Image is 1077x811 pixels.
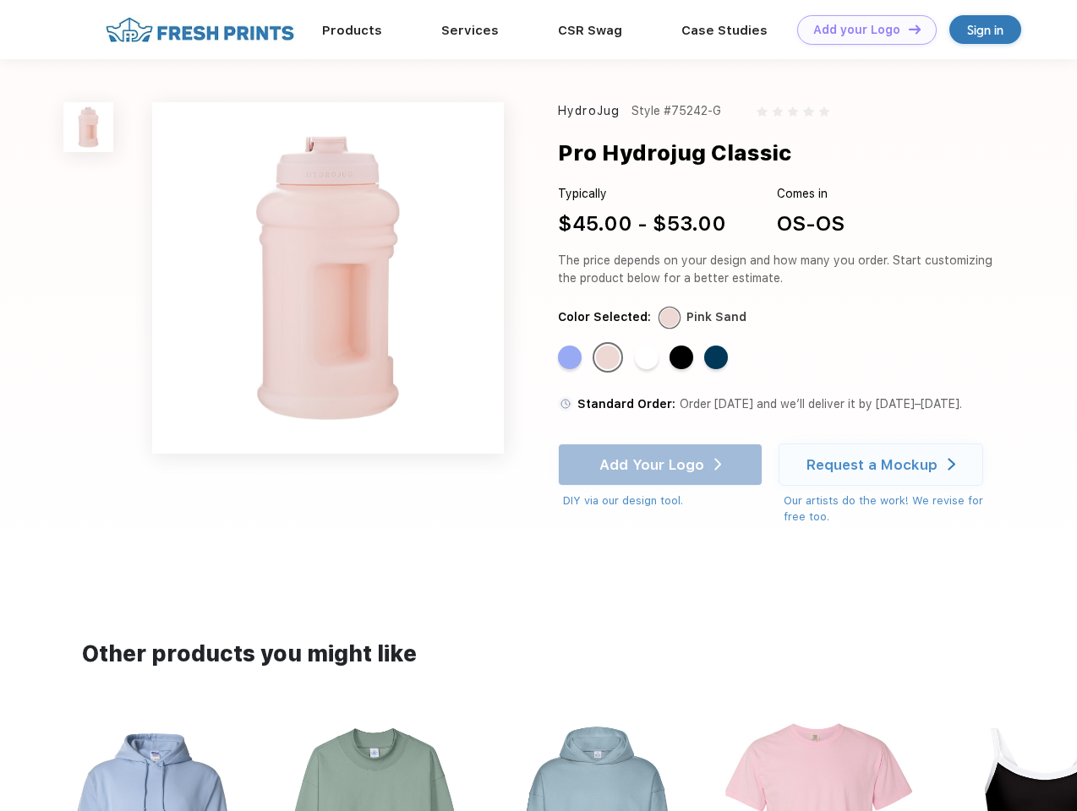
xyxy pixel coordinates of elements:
[757,106,767,117] img: gray_star.svg
[680,397,962,411] span: Order [DATE] and we’ll deliver it by [DATE]–[DATE].
[558,346,582,369] div: Hyper Blue
[558,102,620,120] div: HydroJug
[558,308,651,326] div: Color Selected:
[819,106,829,117] img: gray_star.svg
[635,346,659,369] div: White
[82,638,994,671] div: Other products you might like
[558,209,726,239] div: $45.00 - $53.00
[322,23,382,38] a: Products
[152,102,504,454] img: func=resize&h=640
[784,493,999,525] div: Our artists do the work! We revise for free too.
[806,456,938,473] div: Request a Mockup
[803,106,813,117] img: gray_star.svg
[631,102,721,120] div: Style #75242-G
[558,137,791,169] div: Pro Hydrojug Classic
[949,15,1021,44] a: Sign in
[773,106,783,117] img: gray_star.svg
[558,396,573,411] img: standard order
[967,20,1003,40] div: Sign in
[813,23,900,37] div: Add your Logo
[558,252,999,287] div: The price depends on your design and how many you order. Start customizing the product below for ...
[909,24,921,34] img: DT
[577,397,675,411] span: Standard Order:
[63,102,113,152] img: func=resize&h=100
[101,15,299,45] img: fo%20logo%202.webp
[788,106,798,117] img: gray_star.svg
[670,346,693,369] div: Black
[563,493,763,509] div: DIY via our design tool.
[777,185,845,203] div: Comes in
[704,346,728,369] div: Navy
[948,458,955,471] img: white arrow
[777,209,845,239] div: OS-OS
[558,185,726,203] div: Typically
[686,308,746,326] div: Pink Sand
[596,346,620,369] div: Pink Sand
